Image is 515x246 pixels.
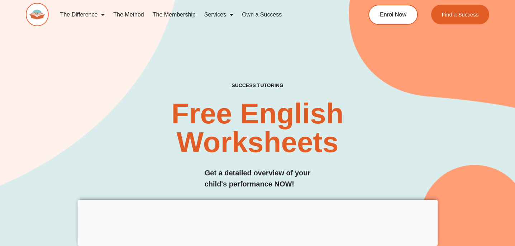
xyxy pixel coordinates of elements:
[442,12,479,17] span: Find a Success
[431,5,490,24] a: Find a Success
[77,200,438,244] iframe: Advertisement
[56,6,109,23] a: The Difference
[148,6,200,23] a: The Membership
[200,6,238,23] a: Services
[380,12,406,18] span: Enrol Now
[105,99,411,157] h2: Free English Worksheets​
[205,167,311,190] h3: Get a detailed overview of your child's performance NOW!
[109,6,148,23] a: The Method
[56,6,342,23] nav: Menu
[238,6,286,23] a: Own a Success
[189,82,326,89] h4: SUCCESS TUTORING​
[368,5,418,25] a: Enrol Now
